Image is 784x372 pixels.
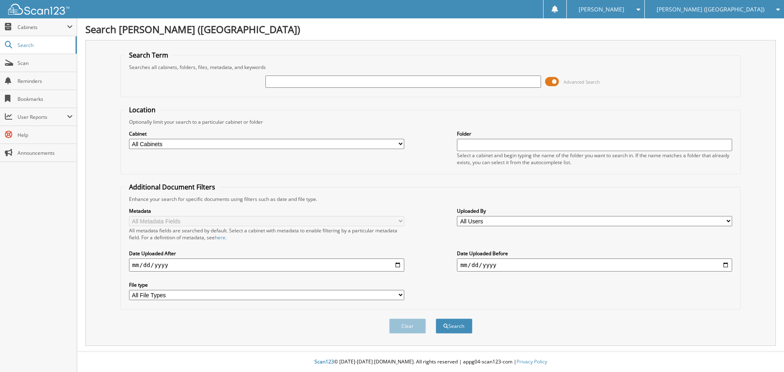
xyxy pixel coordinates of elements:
span: Advanced Search [563,79,600,85]
label: Date Uploaded Before [457,250,732,257]
img: scan123-logo-white.svg [8,4,69,15]
label: File type [129,281,404,288]
span: Reminders [18,78,73,85]
h1: Search [PERSON_NAME] ([GEOGRAPHIC_DATA]) [85,22,776,36]
span: Announcements [18,149,73,156]
input: end [457,258,732,272]
div: Enhance your search for specific documents using filters such as date and file type. [125,196,737,203]
div: Searches all cabinets, folders, files, metadata, and keywords [125,64,737,71]
label: Uploaded By [457,207,732,214]
span: Cabinets [18,24,67,31]
span: Help [18,131,73,138]
legend: Search Term [125,51,172,60]
a: here [215,234,225,241]
label: Folder [457,130,732,137]
span: [PERSON_NAME] ([GEOGRAPHIC_DATA]) [657,7,764,12]
span: Scan123 [314,358,334,365]
span: Search [18,42,71,49]
div: Optionally limit your search to a particular cabinet or folder [125,118,737,125]
button: Clear [389,319,426,334]
span: Scan [18,60,73,67]
a: Privacy Policy [517,358,547,365]
legend: Additional Document Filters [125,183,219,192]
label: Date Uploaded After [129,250,404,257]
button: Search [436,319,472,334]
span: Bookmarks [18,96,73,102]
div: © [DATE]-[DATE] [DOMAIN_NAME]. All rights reserved | appg04-scan123-com | [77,352,784,372]
span: [PERSON_NAME] [579,7,624,12]
input: start [129,258,404,272]
div: All metadata fields are searched by default. Select a cabinet with metadata to enable filtering b... [129,227,404,241]
label: Cabinet [129,130,404,137]
legend: Location [125,105,160,114]
div: Select a cabinet and begin typing the name of the folder you want to search in. If the name match... [457,152,732,166]
span: User Reports [18,114,67,120]
label: Metadata [129,207,404,214]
